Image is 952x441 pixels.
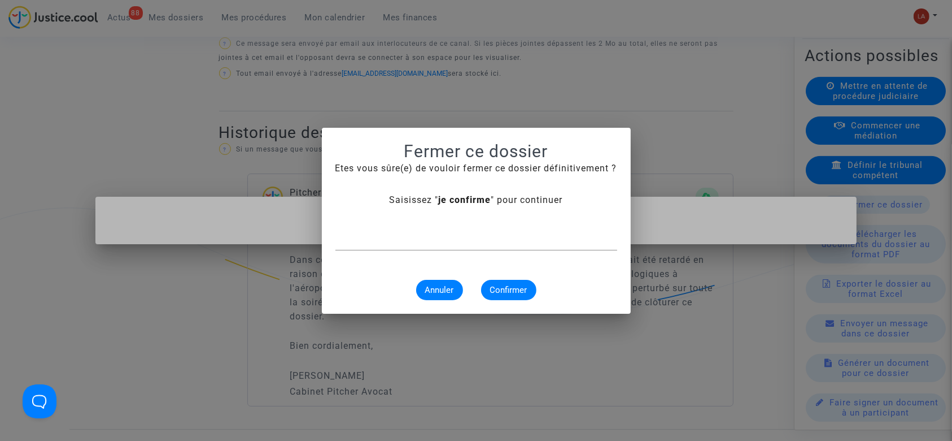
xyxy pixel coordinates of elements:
[335,163,617,174] span: Etes vous sûre(e) de vouloir fermer ce dossier définitivement ?
[439,194,491,205] b: je confirme
[335,141,617,162] h1: Fermer ce dossier
[481,280,536,300] button: Confirmer
[490,285,527,295] span: Confirmer
[335,193,617,207] div: Saisissez " " pour continuer
[425,285,454,295] span: Annuler
[23,384,56,418] iframe: Help Scout Beacon - Open
[416,280,463,300] button: Annuler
